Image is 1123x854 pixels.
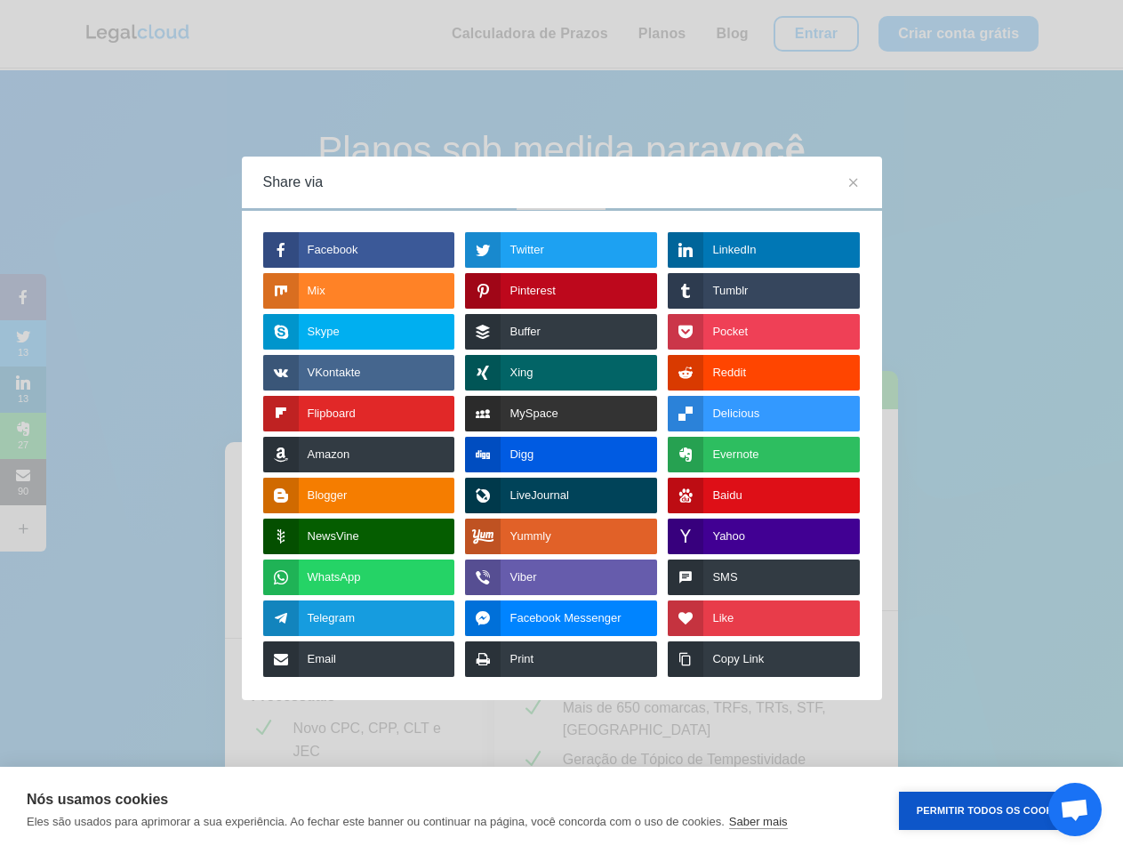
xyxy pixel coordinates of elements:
[308,519,359,554] span: NewsVine
[712,273,748,309] span: Tumblr
[668,273,860,309] a: Tumblr
[263,314,455,350] a: Skype
[465,232,657,268] a: Twitter
[465,641,657,677] a: Print
[668,600,860,636] a: Like
[465,437,657,472] a: Digg
[27,792,168,807] strong: Nós usamos cookies
[465,560,657,595] a: Viber
[263,157,324,208] span: Share via
[712,355,746,391] span: Reddit
[509,600,621,636] span: Facebook Messenger
[263,437,455,472] a: Amazon
[712,232,756,268] span: LinkedIn
[263,478,455,513] a: Blogger
[308,314,340,350] span: Skype
[308,560,361,595] span: WhatsApp
[308,641,337,677] span: Email
[263,519,455,554] a: NewsVine
[509,232,543,268] span: Twitter
[668,641,860,677] a: Copy Link
[509,273,555,309] span: Pinterest
[308,600,355,636] span: Telegram
[712,314,748,350] span: Pocket
[712,519,745,554] span: Yahoo
[263,232,455,268] a: Facebook
[899,792,1087,830] button: Permitir Todos os Cookies
[263,641,455,677] a: Email
[509,314,540,350] span: Buffer
[263,560,455,595] a: WhatsApp
[712,478,742,513] span: Baidu
[263,396,455,431] a: Flipboard
[668,396,860,431] a: Delicious
[1048,783,1102,836] a: Bate-papo aberto
[509,560,536,595] span: Viber
[712,437,758,472] span: Evernote
[263,273,455,309] a: Mix
[509,437,533,472] span: Digg
[668,437,860,472] a: Evernote
[308,355,361,391] span: VKontakte
[465,314,657,350] a: Buffer
[27,815,725,828] p: Eles são usados para aprimorar a sua experiência. Ao fechar este banner ou continuar na página, v...
[712,641,764,677] span: Copy Link
[668,478,860,513] a: Baidu
[729,815,788,829] a: Saber mais
[668,560,860,595] a: SMS
[465,273,657,309] a: Pinterest
[263,600,455,636] a: Telegram
[308,232,358,268] span: Facebook
[465,478,657,513] a: LiveJournal
[308,478,348,513] span: Blogger
[465,355,657,391] a: Xing
[308,273,325,309] span: Mix
[668,314,860,350] a: Pocket
[712,560,737,595] span: SMS
[712,600,734,636] span: Like
[668,232,860,268] a: LinkedIn
[509,519,550,554] span: Yummly
[465,519,657,554] a: Yummly
[308,396,356,431] span: Flipboard
[509,478,569,513] span: LiveJournal
[712,396,759,431] span: Delicious
[668,519,860,554] a: Yahoo
[308,437,350,472] span: Amazon
[509,355,533,391] span: Xing
[263,355,455,391] a: VKontakte
[668,355,860,391] a: Reddit
[509,396,557,431] span: MySpace
[465,396,657,431] a: MySpace
[465,600,657,636] a: Facebook Messenger
[509,641,533,677] span: Print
